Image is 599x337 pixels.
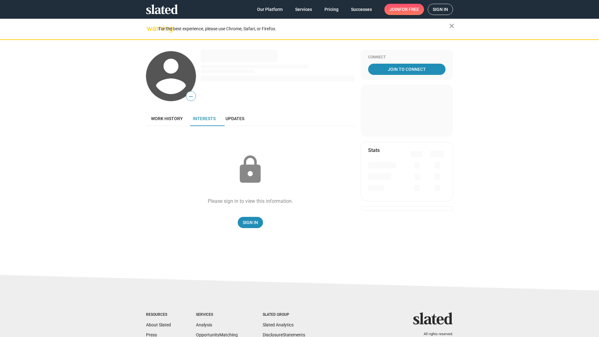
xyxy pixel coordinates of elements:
[146,322,171,327] a: About Slated
[158,25,449,33] div: For the best experience, please use Chrome, Safari, or Firefox.
[290,4,317,15] a: Services
[384,4,424,15] a: Joinfor free
[346,4,377,15] a: Successes
[368,147,380,154] mat-card-title: Stats
[151,116,183,121] span: Work history
[252,4,288,15] a: Our Platform
[196,322,212,327] a: Analysis
[238,217,263,228] a: Sign In
[351,4,372,15] span: Successes
[448,22,455,30] mat-icon: close
[226,116,244,121] span: Updates
[369,64,444,75] span: Join To Connect
[196,312,238,317] div: Services
[146,111,188,126] a: Work history
[368,64,446,75] a: Join To Connect
[389,4,419,15] span: Join
[188,111,221,126] a: Interests
[263,312,305,317] div: Slated Group
[147,25,154,32] mat-icon: warning
[193,116,216,121] span: Interests
[243,217,258,228] span: Sign In
[235,154,266,185] mat-icon: lock
[146,312,171,317] div: Resources
[257,4,283,15] span: Our Platform
[324,4,338,15] span: Pricing
[319,4,343,15] a: Pricing
[399,4,419,15] span: for free
[433,4,448,15] span: Sign in
[428,4,453,15] a: Sign in
[295,4,312,15] span: Services
[208,198,293,204] div: Please sign in to view this information.
[221,111,249,126] a: Updates
[368,55,446,60] div: Connect
[263,322,294,327] a: Slated Analytics
[186,92,196,100] span: —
